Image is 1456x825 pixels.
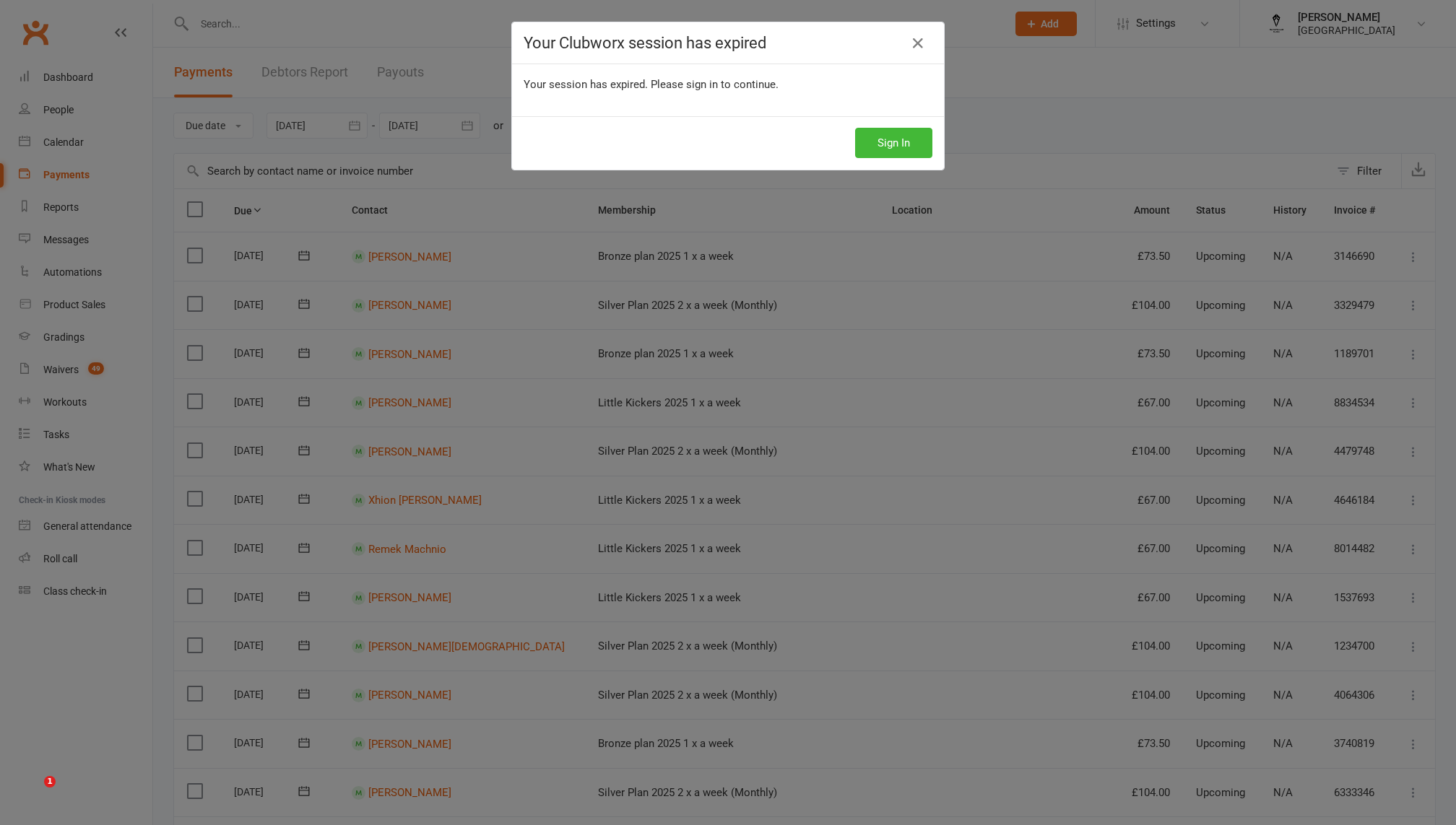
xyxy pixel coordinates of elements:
[524,34,932,52] h4: Your Clubworx session has expired
[855,128,932,158] button: Sign In
[906,32,929,55] a: Close
[524,78,779,91] span: Your session has expired. Please sign in to continue.
[44,776,56,787] span: 1
[14,776,49,811] iframe: Intercom live chat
